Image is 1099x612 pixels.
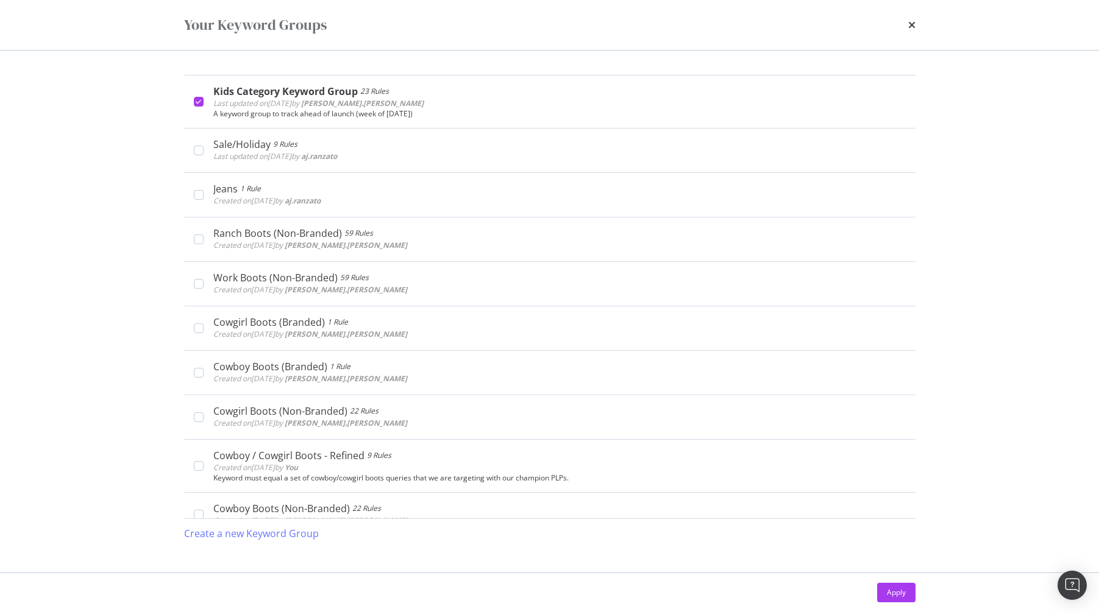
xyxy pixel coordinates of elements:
[327,316,348,328] div: 1 Rule
[877,583,916,602] button: Apply
[213,405,347,417] div: Cowgirl Boots (Non-Branded)
[344,227,373,239] div: 59 Rules
[285,373,407,384] b: [PERSON_NAME].[PERSON_NAME]
[285,329,407,339] b: [PERSON_NAME].[PERSON_NAME]
[213,151,337,161] span: Last updated on [DATE] by
[360,85,389,97] div: 23 Rules
[330,361,350,373] div: 1 Rule
[213,85,358,97] div: Kids Category Keyword Group
[285,195,321,206] b: aj.ranzato
[184,15,327,35] div: Your Keyword Groups
[908,15,916,35] div: times
[352,502,381,515] div: 22 Rules
[285,515,407,526] b: [PERSON_NAME].[PERSON_NAME]
[887,587,906,597] div: Apply
[367,449,391,462] div: 9 Rules
[301,151,337,161] b: aj.ranzato
[213,418,407,428] span: Created on [DATE] by
[273,138,297,150] div: 9 Rules
[184,519,319,548] button: Create a new Keyword Group
[213,227,342,239] div: Ranch Boots (Non-Branded)
[285,462,298,473] b: You
[213,240,407,250] span: Created on [DATE] by
[301,98,424,108] b: [PERSON_NAME].[PERSON_NAME]
[340,272,369,284] div: 59 Rules
[213,329,407,339] span: Created on [DATE] by
[213,515,407,526] span: Created on [DATE] by
[213,316,325,328] div: Cowgirl Boots (Branded)
[213,138,271,150] div: Sale/Holiday
[213,195,321,206] span: Created on [DATE] by
[213,183,238,195] div: Jeans
[240,183,261,195] div: 1 Rule
[213,284,407,295] span: Created on [DATE] by
[285,418,407,428] b: [PERSON_NAME].[PERSON_NAME]
[213,98,424,108] span: Last updated on [DATE] by
[213,474,906,482] div: Keyword must equal a set of cowboy/cowgirl boots queries that we are targeting with our champion ...
[213,462,298,473] span: Created on [DATE] by
[285,284,407,295] b: [PERSON_NAME].[PERSON_NAME]
[285,240,407,250] b: [PERSON_NAME].[PERSON_NAME]
[213,373,407,384] span: Created on [DATE] by
[1058,571,1087,600] div: Open Intercom Messenger
[213,449,365,462] div: Cowboy / Cowgirl Boots - Refined
[184,527,319,541] div: Create a new Keyword Group
[213,110,906,118] div: A keyword group to track ahead of launch (week of [DATE])
[213,272,338,284] div: Work Boots (Non-Branded)
[213,502,350,515] div: Cowboy Boots (Non-Branded)
[213,361,327,373] div: Cowboy Boots (Branded)
[350,405,379,417] div: 22 Rules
